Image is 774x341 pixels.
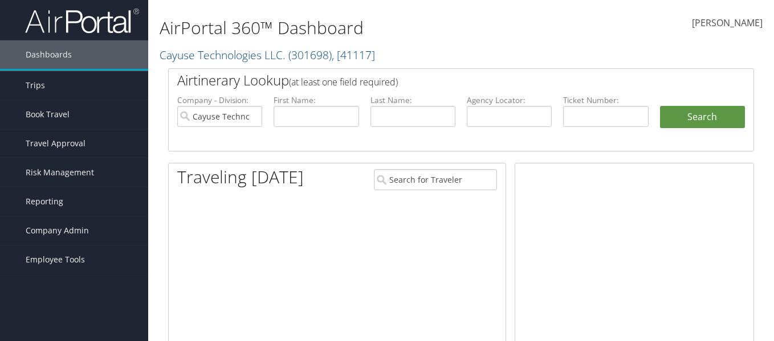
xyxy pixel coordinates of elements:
span: Risk Management [26,158,94,187]
img: airportal-logo.png [25,7,139,34]
input: Search for Traveler [374,169,497,190]
span: Travel Approval [26,129,85,158]
span: Book Travel [26,100,70,129]
label: Company - Division: [177,95,262,106]
span: Reporting [26,187,63,216]
a: [PERSON_NAME] [692,6,763,41]
a: Cayuse Technologies LLC. [160,47,375,63]
span: Trips [26,71,45,100]
h2: Airtinerary Lookup [177,71,696,90]
button: Search [660,106,745,129]
span: (at least one field required) [289,76,398,88]
span: , [ 41117 ] [332,47,375,63]
span: [PERSON_NAME] [692,17,763,29]
label: Last Name: [370,95,455,106]
label: Agency Locator: [467,95,552,106]
span: Employee Tools [26,245,85,274]
span: Company Admin [26,216,89,245]
span: ( 301698 ) [288,47,332,63]
h1: Traveling [DATE] [177,165,304,189]
label: First Name: [274,95,359,106]
label: Ticket Number: [563,95,648,106]
h1: AirPortal 360™ Dashboard [160,16,561,40]
span: Dashboards [26,40,72,69]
